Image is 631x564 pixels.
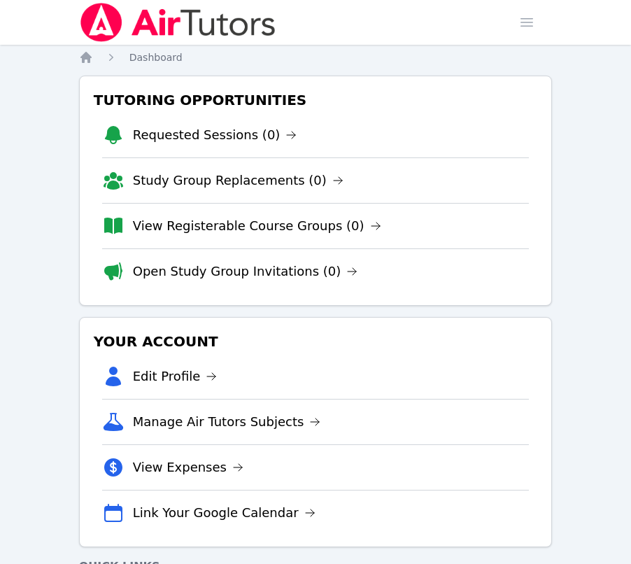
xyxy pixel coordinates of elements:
[133,503,315,523] a: Link Your Google Calendar
[133,262,358,281] a: Open Study Group Invitations (0)
[133,216,381,236] a: View Registerable Course Groups (0)
[133,171,343,190] a: Study Group Replacements (0)
[91,87,541,113] h3: Tutoring Opportunities
[79,3,277,42] img: Air Tutors
[133,412,321,432] a: Manage Air Tutors Subjects
[133,458,243,477] a: View Expenses
[133,125,297,145] a: Requested Sessions (0)
[129,52,183,63] span: Dashboard
[79,50,553,64] nav: Breadcrumb
[91,329,541,354] h3: Your Account
[129,50,183,64] a: Dashboard
[133,367,218,386] a: Edit Profile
